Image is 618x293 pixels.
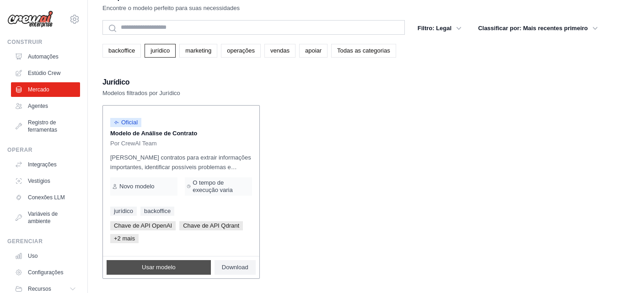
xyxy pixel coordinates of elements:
font: vendas [270,47,290,54]
a: backoffice [140,207,174,216]
a: Download [215,260,256,275]
font: Encontre o modelo perfeito para suas necessidades [102,5,240,11]
a: vendas [264,44,296,58]
font: Filtro: Legal [418,25,451,32]
font: Operar [7,147,32,153]
a: Conexões LLM [11,190,80,205]
font: Chave de API OpenAI [114,222,172,229]
font: O tempo de execução varia [193,179,232,193]
font: Automações [28,53,59,60]
a: jurídico [145,44,176,58]
font: Chave de API Qdrant [183,222,239,229]
font: marketing [185,47,211,54]
font: operações [227,47,255,54]
a: Registro de ferramentas [11,115,80,137]
a: Configurações [11,265,80,280]
font: backoffice [108,47,135,54]
button: Classificar por: Mais recentes primeiro [473,20,603,37]
a: apoiar [299,44,328,58]
font: Oficial [121,119,138,126]
a: Vestígios [11,174,80,188]
font: Vestígios [28,178,50,184]
font: Conexões LLM [28,194,65,201]
font: apoiar [305,47,322,54]
font: Todas as categorias [337,47,390,54]
font: backoffice [144,208,171,214]
font: Mercado [28,86,49,93]
font: Variáveis de ambiente [28,211,58,224]
font: Recursos [28,286,51,292]
font: Gerenciar [7,238,43,245]
font: Construir [7,39,43,45]
a: Usar modelo [107,260,211,275]
button: Filtro: Legal [412,20,467,37]
font: Jurídico [102,78,129,86]
a: backoffice [102,44,141,58]
font: Modelo de Análise de Contrato [110,130,197,137]
a: Todas as categorias [331,44,396,58]
font: Download [222,264,248,271]
a: marketing [179,44,217,58]
font: +2 mais [114,235,135,242]
font: [PERSON_NAME] contratos para extrair informações importantes, identificar possíveis problemas e f... [110,154,252,190]
font: Estúdio Crew [28,70,60,76]
a: Mercado [11,82,80,97]
font: Configurações [28,269,63,276]
font: Registro de ferramentas [28,119,57,133]
font: Modelos filtrados por Jurídico [102,90,180,96]
font: Agentes [28,103,48,109]
font: jurídico [150,47,170,54]
a: Integrações [11,157,80,172]
a: Agentes [11,99,80,113]
font: Uso [28,253,38,259]
a: Uso [11,249,80,263]
font: Classificar por: Mais recentes primeiro [478,25,588,32]
a: Estúdio Crew [11,66,80,80]
img: Logotipo [7,11,53,28]
font: Novo modelo [119,183,155,190]
a: Automações [11,49,80,64]
font: jurídico [114,208,133,214]
a: operações [221,44,261,58]
a: jurídico [110,207,137,216]
font: Por CrewAI Team [110,140,157,147]
font: Usar modelo [142,264,176,271]
font: Integrações [28,161,57,168]
a: Variáveis de ambiente [11,207,80,229]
